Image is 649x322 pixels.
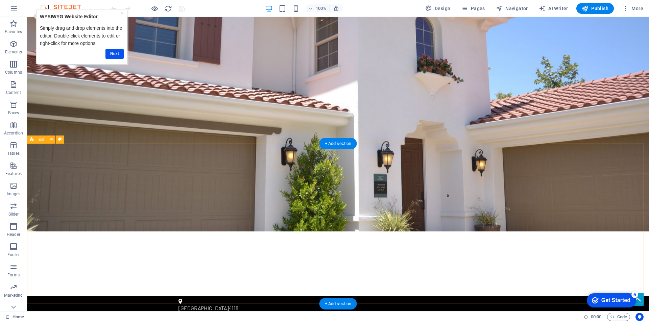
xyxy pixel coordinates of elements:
p: Content [6,90,21,95]
div: Get Started 5 items remaining, 0% complete [5,3,55,18]
span: AI Writer [539,5,568,12]
p: Slider [8,212,19,217]
strong: WYSIWYG Website Editor [9,5,67,10]
a: Click to cancel selection. Double-click to open Pages [5,313,24,321]
span: : [596,314,597,319]
div: + Add section [319,298,357,309]
p: Images [7,191,21,197]
a: × [90,1,93,7]
span: Pages [461,5,485,12]
a: Next [74,40,93,50]
p: Header [7,232,20,237]
span: Code [610,313,627,321]
p: Features [5,171,22,176]
span: Publish [582,5,608,12]
span: More [622,5,643,12]
div: Close tooltip [90,0,93,8]
div: Design (Ctrl+Alt+Y) [423,3,453,14]
p: Simply drag and drop elements into the editor. Double-click elements to edit or right-click for m... [9,15,93,38]
div: + Add section [319,138,357,149]
i: Reload page [164,5,172,13]
i: On resize automatically adjust zoom level to fit chosen device. [333,5,339,11]
button: 100% [306,4,330,13]
i:  [309,238,313,250]
p: Forms [7,272,20,278]
button: More [619,3,646,14]
p: Boxes [8,110,19,116]
p: Elements [5,49,22,55]
button: Navigator [493,3,531,14]
button: Design [423,3,453,14]
span: Design [425,5,451,12]
button: Usercentrics [635,313,644,321]
button: reload [164,4,172,13]
p: Favorites [5,29,22,34]
img: Editor Logo [39,4,90,13]
p: Accordion [4,130,23,136]
div: 5 [50,1,57,8]
button: Click here to leave preview mode and continue editing [150,4,159,13]
span: Navigator [496,5,528,12]
p: Marketing [4,293,23,298]
p: Columns [5,70,22,75]
p: Footer [7,252,20,257]
button: Publish [576,3,614,14]
button: Code [607,313,630,321]
button: AI Writer [536,3,571,14]
div: Get Started [20,7,49,14]
h6: 100% [316,4,327,13]
span: Text [37,138,44,142]
p: Tables [7,151,20,156]
span: 00 00 [591,313,601,321]
button: Pages [458,3,487,14]
h6: Session time [584,313,602,321]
